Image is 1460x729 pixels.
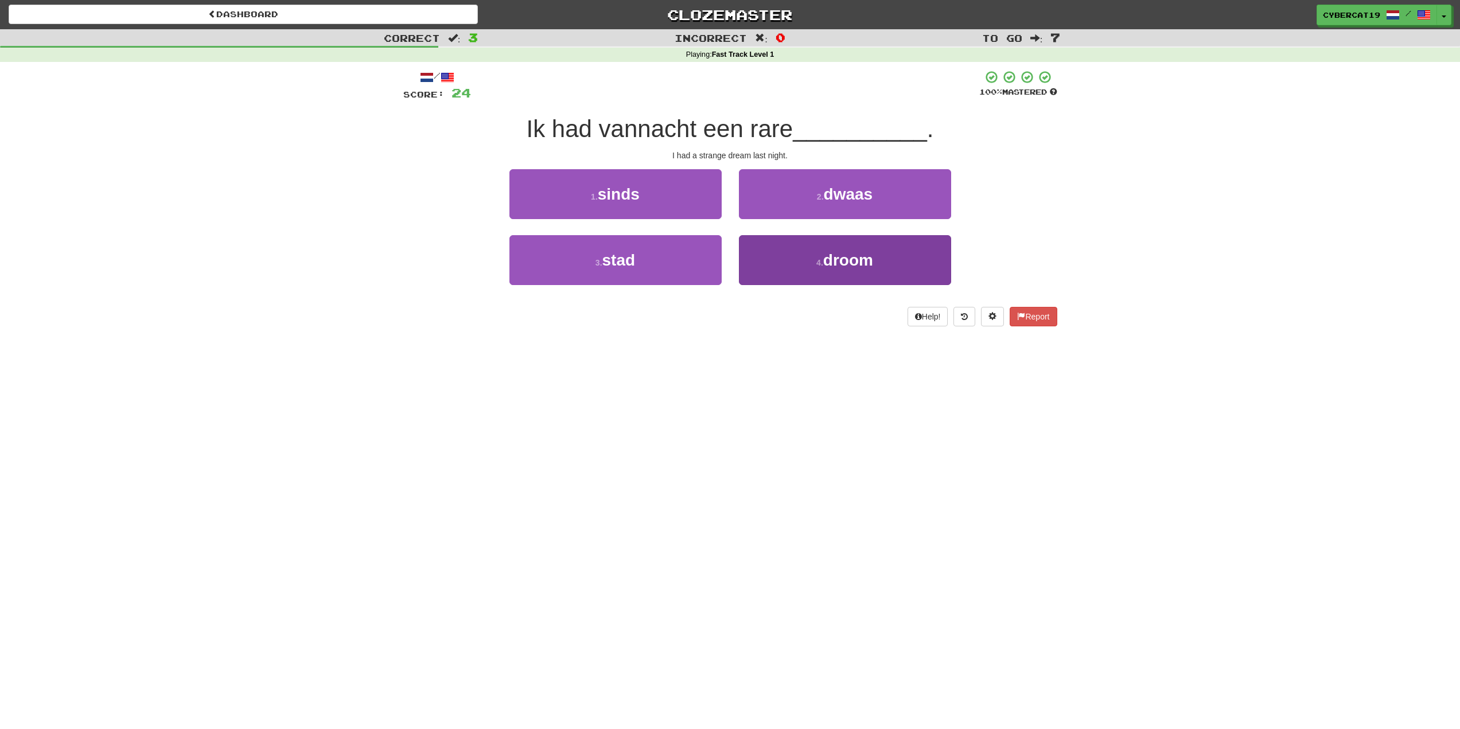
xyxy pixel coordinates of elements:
[468,30,478,44] span: 3
[509,169,722,219] button: 1.sinds
[776,30,785,44] span: 0
[982,32,1022,44] span: To go
[1323,10,1380,20] span: cybercat19
[1317,5,1437,25] a: cybercat19 /
[817,192,824,201] small: 2 .
[793,115,927,142] span: __________
[527,115,793,142] span: Ik had vannacht een rare
[979,87,1002,96] span: 100 %
[739,169,951,219] button: 2.dwaas
[953,307,975,326] button: Round history (alt+y)
[403,150,1057,161] div: I had a strange dream last night.
[979,87,1057,98] div: Mastered
[595,258,602,267] small: 3 .
[755,33,768,43] span: :
[816,258,823,267] small: 4 .
[712,50,774,59] strong: Fast Track Level 1
[927,115,934,142] span: .
[448,33,461,43] span: :
[675,32,747,44] span: Incorrect
[1050,30,1060,44] span: 7
[823,251,873,269] span: droom
[739,235,951,285] button: 4.droom
[1010,307,1057,326] button: Report
[598,185,640,203] span: sinds
[403,70,471,84] div: /
[602,251,636,269] span: stad
[509,235,722,285] button: 3.stad
[824,185,873,203] span: dwaas
[451,85,471,100] span: 24
[9,5,478,24] a: Dashboard
[908,307,948,326] button: Help!
[591,192,598,201] small: 1 .
[384,32,440,44] span: Correct
[495,5,964,25] a: Clozemaster
[1406,9,1411,17] span: /
[403,89,445,99] span: Score:
[1030,33,1043,43] span: :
